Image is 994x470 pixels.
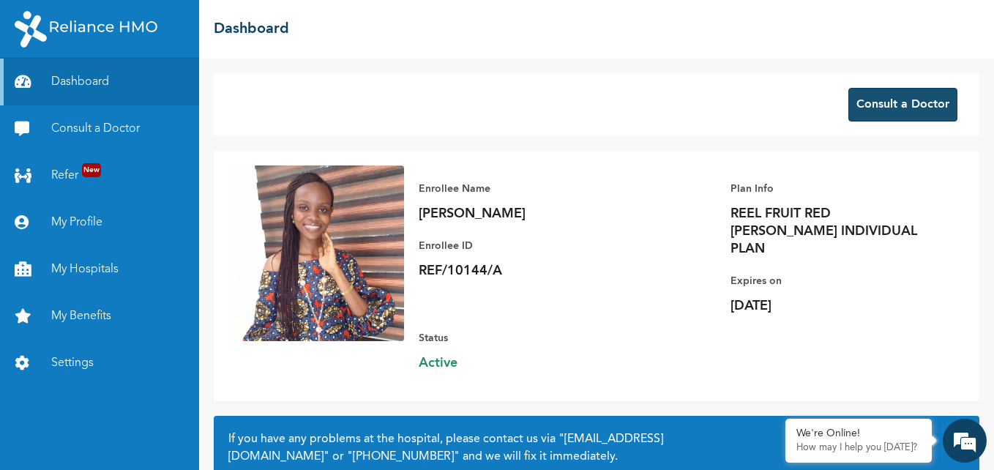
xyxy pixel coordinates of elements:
textarea: Type your message and hit 'Enter' [7,343,279,394]
span: Conversation [7,419,143,430]
p: Plan Info [730,180,935,198]
div: Chat with us now [76,82,246,101]
span: Active [419,354,624,372]
span: We're online! [85,156,202,304]
button: Consult a Doctor [848,88,957,122]
p: Expires on [730,272,935,290]
p: How may I help you today? [796,442,921,454]
h2: If you have any problems at the hospital, please contact us via or and we will fix it immediately. [228,430,965,466]
p: [DATE] [730,297,935,315]
p: Status [419,329,624,347]
p: Enrollee ID [419,237,624,255]
div: Minimize live chat window [240,7,275,42]
div: FAQs [143,394,280,439]
span: New [82,163,101,177]
img: d_794563401_company_1708531726252_794563401 [27,73,59,110]
p: REEL FRUIT RED [PERSON_NAME] INDIVIDUAL PLAN [730,205,935,258]
a: "[PHONE_NUMBER]" [347,451,460,463]
img: RelianceHMO's Logo [15,11,157,48]
p: Enrollee Name [419,180,624,198]
img: Enrollee [228,165,404,341]
p: [PERSON_NAME] [419,205,624,223]
h2: Dashboard [214,18,289,40]
div: We're Online! [796,428,921,440]
p: REF/10144/A [419,262,624,280]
